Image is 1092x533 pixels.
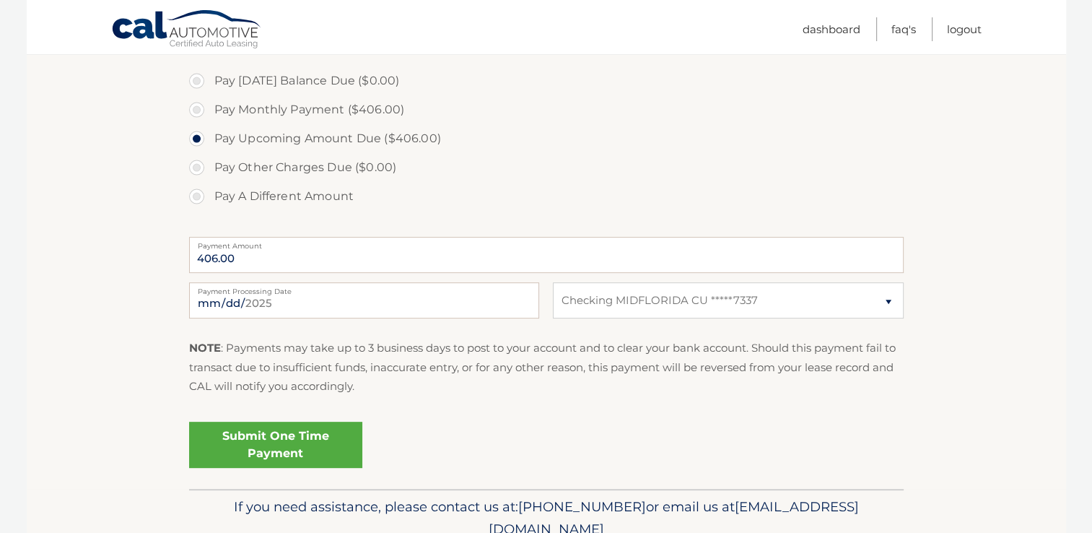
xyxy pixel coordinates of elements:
[189,422,362,468] a: Submit One Time Payment
[518,498,646,515] span: [PHONE_NUMBER]
[189,339,904,396] p: : Payments may take up to 3 business days to post to your account and to clear your bank account....
[189,95,904,124] label: Pay Monthly Payment ($406.00)
[111,9,263,51] a: Cal Automotive
[189,282,539,318] input: Payment Date
[189,66,904,95] label: Pay [DATE] Balance Due ($0.00)
[891,17,916,41] a: FAQ's
[189,237,904,248] label: Payment Amount
[189,182,904,211] label: Pay A Different Amount
[803,17,860,41] a: Dashboard
[189,282,539,294] label: Payment Processing Date
[189,153,904,182] label: Pay Other Charges Due ($0.00)
[189,341,221,355] strong: NOTE
[189,237,904,273] input: Payment Amount
[947,17,982,41] a: Logout
[189,124,904,153] label: Pay Upcoming Amount Due ($406.00)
